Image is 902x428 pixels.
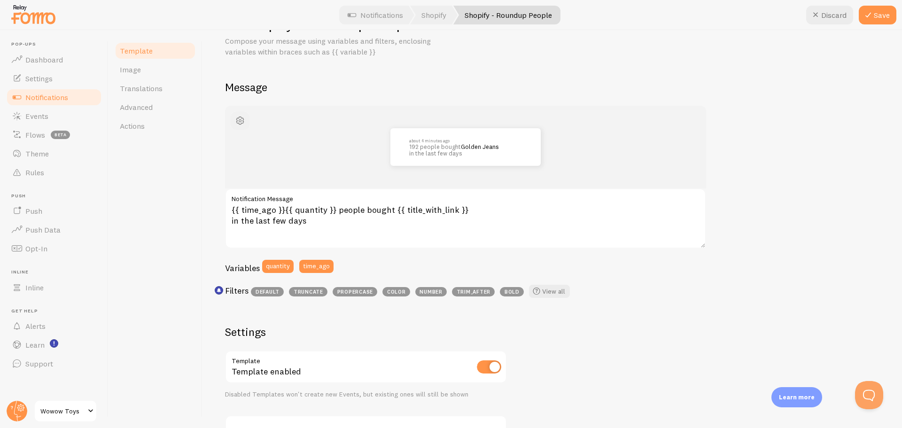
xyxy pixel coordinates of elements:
[25,93,68,102] span: Notifications
[25,359,53,368] span: Support
[6,317,102,335] a: Alerts
[25,149,49,158] span: Theme
[11,308,102,314] span: Get Help
[114,41,196,60] a: Template
[114,60,196,79] a: Image
[11,41,102,47] span: Pop-ups
[225,285,249,296] h3: Filters
[25,74,53,83] span: Settings
[6,163,102,182] a: Rules
[120,65,141,74] span: Image
[382,287,410,296] span: color
[11,193,102,199] span: Push
[25,55,63,64] span: Dashboard
[120,46,153,55] span: Template
[34,400,97,422] a: Wowow Toys
[25,168,44,177] span: Rules
[11,269,102,275] span: Inline
[6,220,102,239] a: Push Data
[6,354,102,373] a: Support
[25,321,46,331] span: Alerts
[6,144,102,163] a: Theme
[114,98,196,117] a: Advanced
[855,381,883,409] iframe: Help Scout Beacon - Open
[225,80,879,94] h2: Message
[25,340,45,350] span: Learn
[6,88,102,107] a: Notifications
[114,79,196,98] a: Translations
[25,206,42,216] span: Push
[25,130,45,140] span: Flows
[40,405,85,417] span: Wowow Toys
[225,36,451,57] p: Compose your message using variables and filters, enclosing variables within braces such as {{ va...
[25,283,44,292] span: Inline
[333,287,377,296] span: propercase
[10,2,57,26] img: fomo-relay-logo-orange.svg
[299,260,334,273] button: time_ago
[225,188,706,204] label: Notification Message
[120,84,163,93] span: Translations
[779,393,815,402] p: Learn more
[120,121,145,131] span: Actions
[262,260,294,273] button: quantity
[51,131,70,139] span: beta
[409,139,519,143] small: about 4 minutes ago
[529,285,570,298] a: View all
[25,111,48,121] span: Events
[120,102,153,112] span: Advanced
[6,69,102,88] a: Settings
[415,287,447,296] span: number
[289,287,327,296] span: truncate
[771,387,822,407] div: Learn more
[225,325,507,339] h2: Settings
[225,390,507,399] div: Disabled Templates won't create new Events, but existing ones will still be shown
[6,50,102,69] a: Dashboard
[6,202,102,220] a: Push
[6,335,102,354] a: Learn
[6,278,102,297] a: Inline
[225,350,507,385] div: Template enabled
[251,287,284,296] span: default
[6,239,102,258] a: Opt-In
[409,137,522,156] p: 192 people bought in the last few days
[25,225,61,234] span: Push Data
[6,125,102,144] a: Flows beta
[114,117,196,135] a: Actions
[6,107,102,125] a: Events
[500,287,524,296] span: bold
[225,263,260,273] h3: Variables
[215,286,223,295] svg: <p>Use filters like | propercase to change CITY to City in your templates</p>
[50,339,58,348] svg: <p>Watch New Feature Tutorials!</p>
[452,287,495,296] span: trim_after
[25,244,47,253] span: Opt-In
[461,143,499,150] a: Golden Jeans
